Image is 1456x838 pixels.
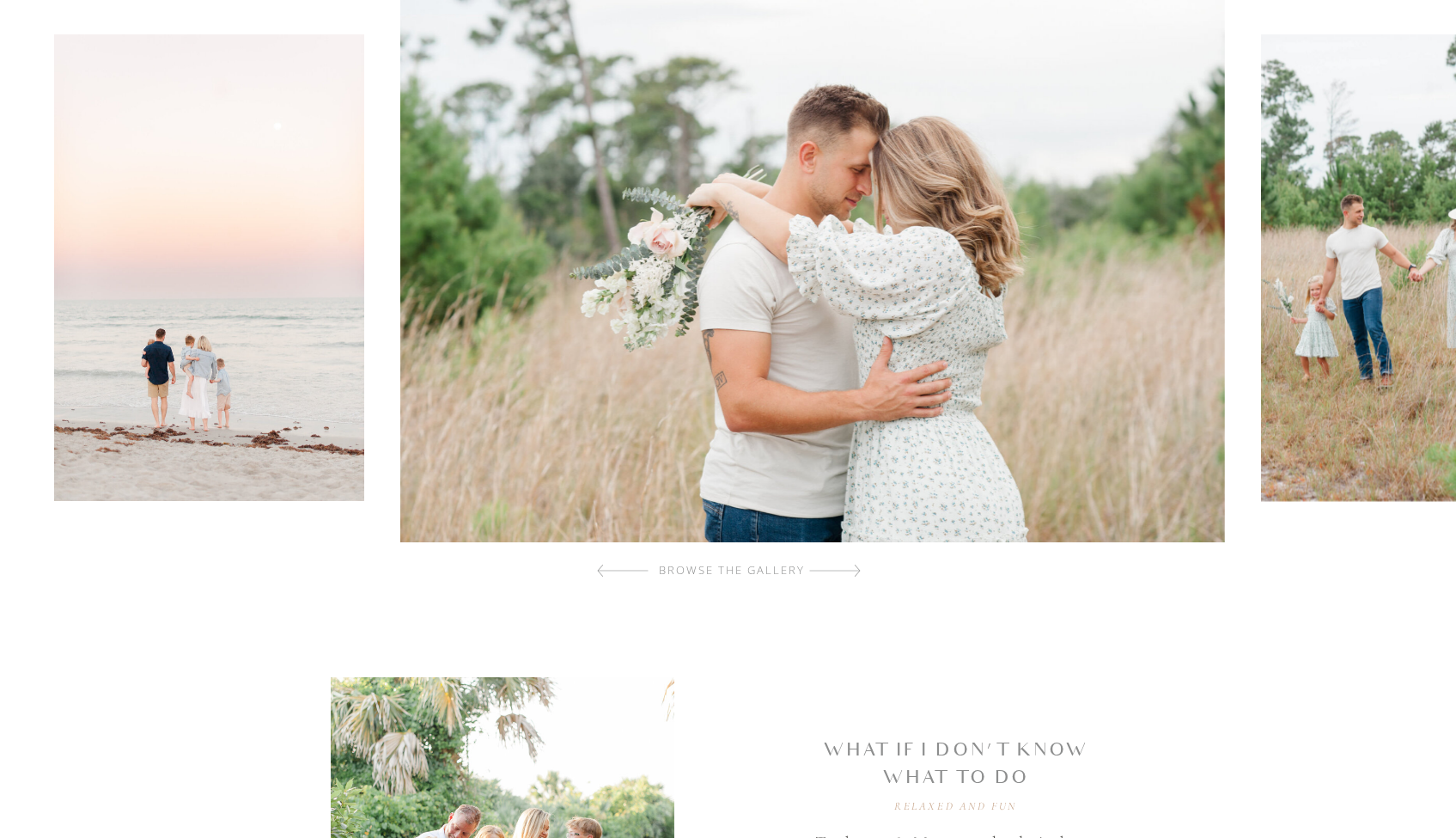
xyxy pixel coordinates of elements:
[630,562,835,579] div: browse the gallery
[819,798,1094,816] h3: relaxed and fun
[799,737,1113,792] h2: What if i don't know what to do
[54,34,364,501] img: Family watching the waves and looking at the moon during their sunset session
